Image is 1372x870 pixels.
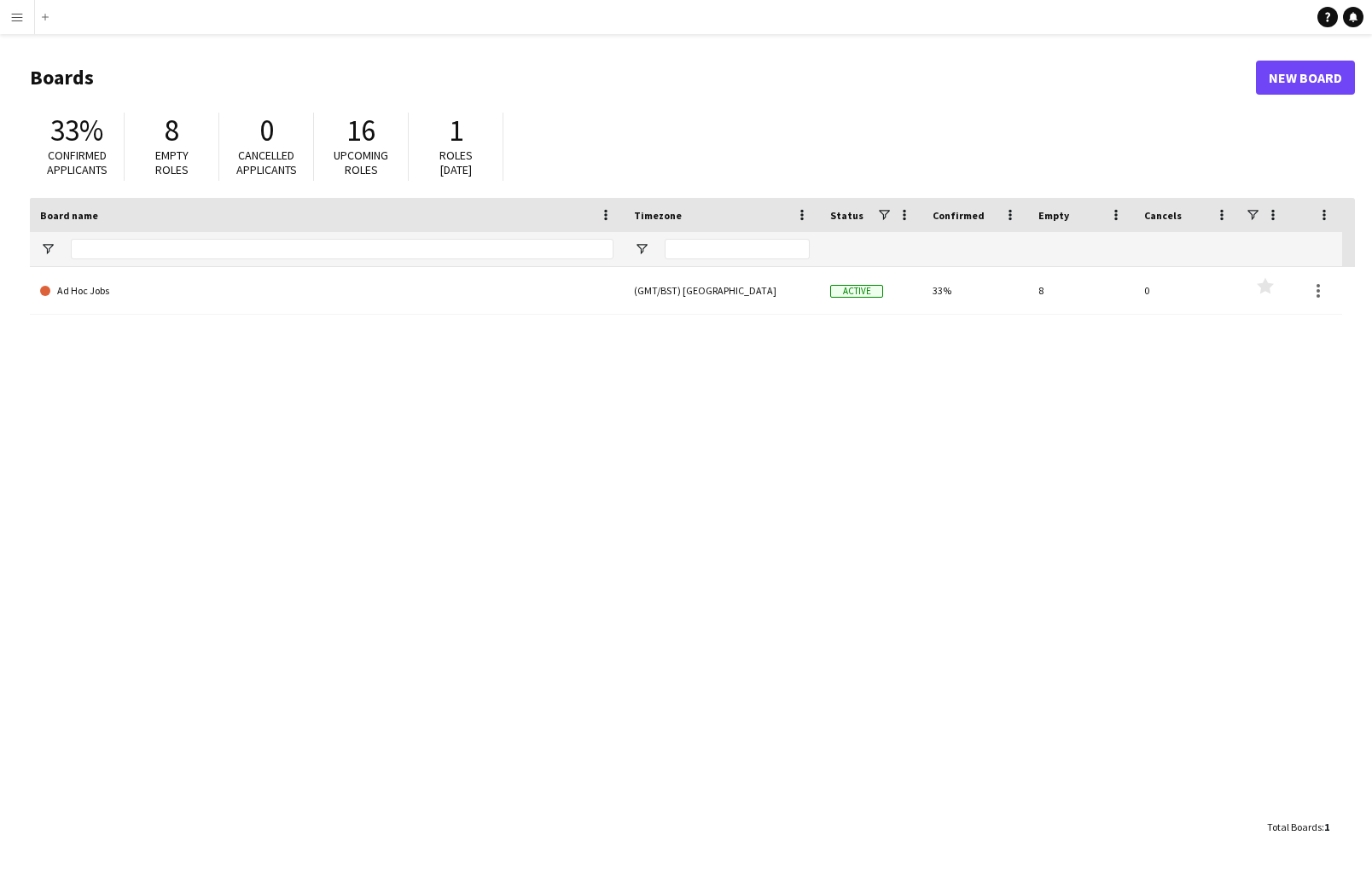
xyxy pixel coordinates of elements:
[334,148,388,177] span: Upcoming roles
[634,209,682,222] span: Timezone
[830,209,863,222] span: Status
[1134,267,1240,314] div: 0
[1256,61,1355,95] a: New Board
[439,148,473,177] span: Roles [DATE]
[1267,821,1322,833] span: Total Boards
[40,241,55,257] button: Open Filter Menu
[1324,821,1329,833] span: 1
[259,112,274,149] span: 0
[449,112,463,149] span: 1
[1038,209,1069,222] span: Empty
[830,285,883,298] span: Active
[155,148,189,177] span: Empty roles
[922,267,1028,314] div: 33%
[47,148,108,177] span: Confirmed applicants
[1267,810,1329,844] div: :
[40,209,98,222] span: Board name
[634,241,649,257] button: Open Filter Menu
[624,267,820,314] div: (GMT/BST) [GEOGRAPHIC_DATA]
[40,267,613,315] a: Ad Hoc Jobs
[165,112,179,149] span: 8
[346,112,375,149] span: 16
[1028,267,1134,314] div: 8
[30,65,1256,90] h1: Boards
[236,148,297,177] span: Cancelled applicants
[50,112,103,149] span: 33%
[71,239,613,259] input: Board name Filter Input
[933,209,985,222] span: Confirmed
[1144,209,1182,222] span: Cancels
[665,239,810,259] input: Timezone Filter Input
